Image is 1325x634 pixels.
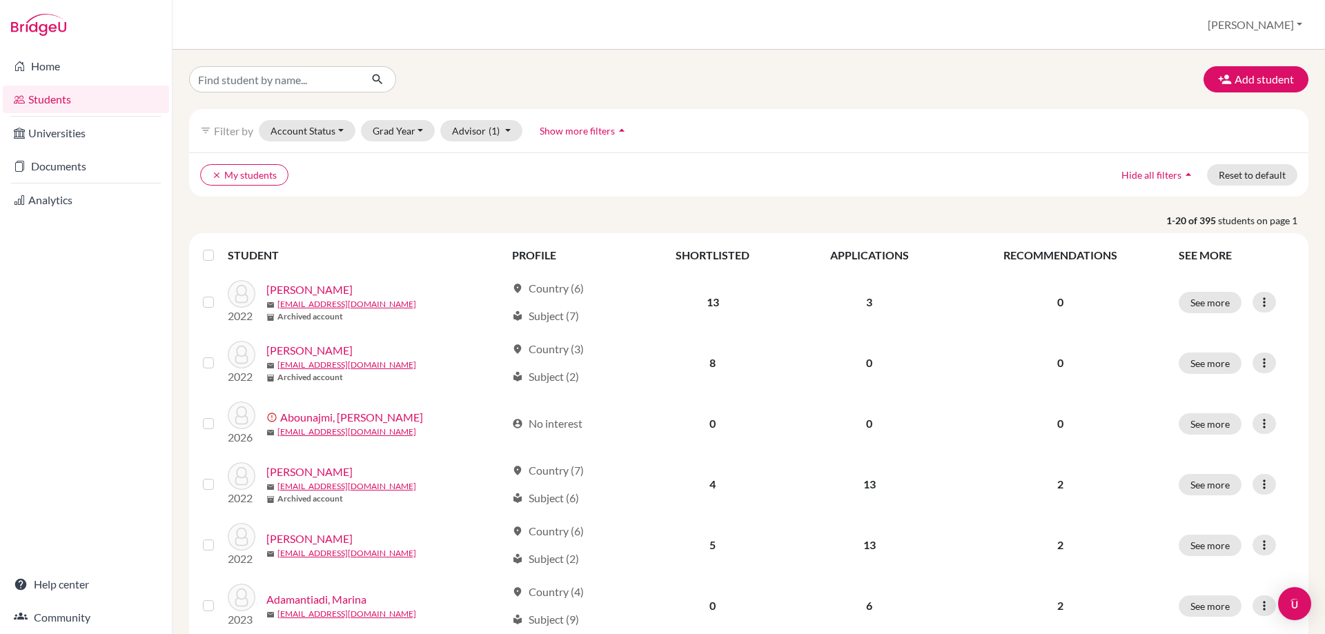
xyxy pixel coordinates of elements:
[512,493,523,504] span: local_library
[266,611,275,619] span: mail
[512,368,579,385] div: Subject (2)
[512,551,579,567] div: Subject (2)
[361,120,435,141] button: Grad Year
[512,344,523,355] span: location_on
[212,170,222,180] i: clear
[512,611,579,628] div: Subject (9)
[1166,213,1218,228] strong: 1-20 of 395
[540,125,615,137] span: Show more filters
[228,462,255,490] img: Abramo, Eliot
[189,66,360,92] input: Find student by name...
[512,614,523,625] span: local_library
[266,591,366,608] a: Adamantiadi, Marina
[228,368,255,385] p: 2022
[636,333,789,393] td: 8
[512,415,582,432] div: No interest
[1278,587,1311,620] div: Open Intercom Messenger
[277,359,416,371] a: [EMAIL_ADDRESS][DOMAIN_NAME]
[200,164,288,186] button: clearMy students
[3,571,169,598] a: Help center
[266,428,275,437] span: mail
[1170,239,1303,272] th: SEE MORE
[1204,66,1308,92] button: Add student
[277,298,416,310] a: [EMAIL_ADDRESS][DOMAIN_NAME]
[636,454,789,515] td: 4
[489,125,500,137] span: (1)
[512,308,579,324] div: Subject (7)
[3,152,169,180] a: Documents
[512,462,584,479] div: Country (7)
[1179,474,1241,495] button: See more
[1179,353,1241,374] button: See more
[440,120,522,141] button: Advisor(1)
[528,120,640,141] button: Show more filtersarrow_drop_up
[636,515,789,575] td: 5
[512,584,584,600] div: Country (4)
[959,415,1162,432] p: 0
[1218,213,1308,228] span: students on page 1
[3,86,169,113] a: Students
[512,371,523,382] span: local_library
[266,281,353,298] a: [PERSON_NAME]
[228,308,255,324] p: 2022
[228,239,504,272] th: STUDENT
[959,355,1162,371] p: 0
[1121,169,1181,181] span: Hide all filters
[228,523,255,551] img: Abramo, Theo
[228,611,255,628] p: 2023
[512,283,523,294] span: location_on
[228,429,255,446] p: 2026
[266,301,275,309] span: mail
[3,604,169,631] a: Community
[512,310,523,321] span: local_library
[950,239,1170,272] th: RECOMMENDATIONS
[228,551,255,567] p: 2022
[504,239,636,272] th: PROFILE
[3,119,169,147] a: Universities
[277,426,416,438] a: [EMAIL_ADDRESS][DOMAIN_NAME]
[266,495,275,504] span: inventory_2
[1179,595,1241,617] button: See more
[277,493,343,505] b: Archived account
[200,125,211,136] i: filter_list
[266,342,353,359] a: [PERSON_NAME]
[277,608,416,620] a: [EMAIL_ADDRESS][DOMAIN_NAME]
[1179,292,1241,313] button: See more
[1201,12,1308,38] button: [PERSON_NAME]
[228,490,255,506] p: 2022
[512,523,584,539] div: Country (6)
[1181,168,1195,181] i: arrow_drop_up
[512,418,523,429] span: account_circle
[512,586,523,597] span: location_on
[636,272,789,333] td: 13
[789,333,950,393] td: 0
[615,123,629,137] i: arrow_drop_up
[228,341,255,368] img: Abdel Massih, Georgina
[228,402,255,429] img: Abounajmi, Amirhossein
[228,584,255,611] img: Adamantiadi, Marina
[266,313,275,321] span: inventory_2
[1179,413,1241,435] button: See more
[266,464,353,480] a: [PERSON_NAME]
[1179,535,1241,556] button: See more
[959,476,1162,493] p: 2
[277,310,343,323] b: Archived account
[266,483,275,491] span: mail
[277,547,416,559] a: [EMAIL_ADDRESS][DOMAIN_NAME]
[3,186,169,214] a: Analytics
[1207,164,1297,186] button: Reset to default
[789,272,950,333] td: 3
[277,371,343,384] b: Archived account
[512,280,584,297] div: Country (6)
[277,480,416,493] a: [EMAIL_ADDRESS][DOMAIN_NAME]
[512,465,523,476] span: location_on
[636,239,789,272] th: SHORTLISTED
[959,597,1162,614] p: 2
[266,412,280,423] span: error_outline
[789,515,950,575] td: 13
[280,409,423,426] a: Abounajmi, [PERSON_NAME]
[228,280,255,308] img: Abdelaziz, Maryam
[512,490,579,506] div: Subject (6)
[959,294,1162,310] p: 0
[259,120,355,141] button: Account Status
